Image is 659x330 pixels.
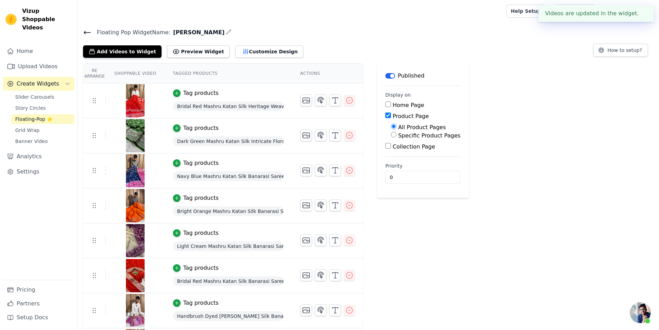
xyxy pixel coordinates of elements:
[15,93,54,100] span: Slider Carousels
[17,80,59,88] span: Create Widgets
[173,124,219,132] button: Tag products
[173,206,284,216] span: Bright Orange Mashru Katan Silk Banarasi Saree
[165,64,292,83] th: Tagged Products
[173,299,219,307] button: Tag products
[393,113,429,119] label: Product Page
[183,124,219,132] div: Tag products
[3,311,74,324] a: Setup Docs
[106,64,164,83] th: Shoppable Video
[173,159,219,167] button: Tag products
[173,89,219,97] button: Tag products
[11,103,74,113] a: Story Circles
[183,159,219,167] div: Tag products
[11,114,74,124] a: Floating-Pop ⭐
[639,9,647,18] button: Close
[235,45,303,58] button: Customize Design
[3,77,74,91] button: Create Widgets
[3,60,74,73] a: Upload Videos
[398,72,424,80] p: Published
[11,136,74,146] a: Banner Video
[126,189,145,222] img: vizup-images-94d0.jpg
[11,92,74,102] a: Slider Carousels
[173,241,284,251] span: Light Cream Mashru Katan Silk Banarasi Saree
[630,302,651,323] div: Open chat
[167,45,229,58] button: Preview Widget
[601,5,653,17] button: T The Usee Shop
[173,276,284,286] span: Bridal Red Mashru Katan Silk Banarasi Saree
[6,14,17,25] img: Vizup
[292,64,363,83] th: Actions
[300,164,312,176] button: Change Thumbnail
[126,119,145,152] img: vizup-images-dd31.jpg
[183,264,219,272] div: Tag products
[173,264,219,272] button: Tag products
[393,102,424,108] label: Home Page
[538,5,654,22] div: Videos are updated in the widget.
[3,44,74,58] a: Home
[183,299,219,307] div: Tag products
[15,116,53,123] span: Floating-Pop ⭐
[173,229,219,237] button: Tag products
[398,132,460,139] label: Specific Product Pages
[11,125,74,135] a: Grid Wrap
[15,105,46,112] span: Story Circles
[183,194,219,202] div: Tag products
[3,165,74,179] a: Settings
[173,136,284,146] span: Dark Green Mashru Katan Silk Intricate Floral Weave Banarasi Saree
[555,5,595,18] a: Book Demo
[126,294,145,327] img: vizup-images-63d0.jpg
[173,101,284,111] span: Bridal Red Mashru Katan Silk Heritage Weave Banarasi Saree
[83,64,106,83] th: Re Arrange
[183,89,219,97] div: Tag products
[15,138,48,145] span: Banner Video
[506,5,545,18] a: Help Setup
[385,91,411,98] legend: Display on
[83,45,162,58] button: Add Videos to Widget
[300,269,312,281] button: Change Thumbnail
[385,162,460,169] label: Priority
[300,304,312,316] button: Change Thumbnail
[300,234,312,246] button: Change Thumbnail
[126,154,145,187] img: vizup-images-ef37.jpg
[3,150,74,163] a: Analytics
[593,44,648,57] button: How to setup?
[126,259,145,292] img: vizup-images-5c1c.jpg
[300,130,312,141] button: Change Thumbnail
[22,7,72,32] span: Vizup Shoppable Videos
[126,84,145,117] img: reel-preview-usee-shop-app.myshopify.com-3717561904270486442_55472757453.jpeg
[170,28,225,37] span: [PERSON_NAME]
[3,283,74,297] a: Pricing
[593,48,648,55] a: How to setup?
[300,95,312,106] button: Change Thumbnail
[173,171,284,181] span: Navy Blue Mashru Katan Silk Banarasi Saree
[173,311,284,321] span: Handbrush Dyed [PERSON_NAME] Silk Banarasi Saree in [GEOGRAPHIC_DATA]
[173,194,219,202] button: Tag products
[3,297,74,311] a: Partners
[15,127,39,134] span: Grid Wrap
[612,5,653,17] p: The Usee Shop
[183,229,219,237] div: Tag products
[91,28,170,37] span: Floating Pop Widget Name:
[300,199,312,211] button: Change Thumbnail
[398,124,446,131] label: All Product Pages
[126,224,145,257] img: vizup-images-835a.jpg
[393,143,435,150] label: Collection Page
[226,28,231,37] div: Edit Name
